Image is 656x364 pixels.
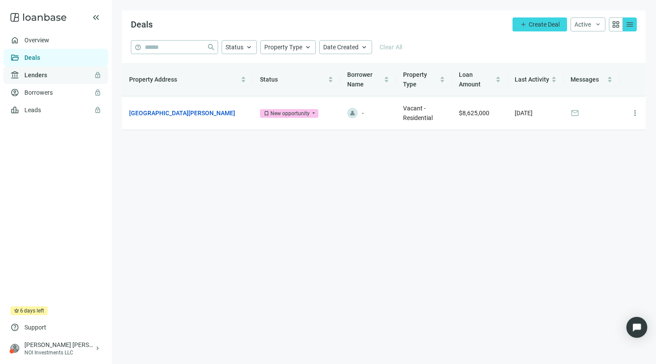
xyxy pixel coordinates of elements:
span: Last Activity [515,76,549,83]
span: lock [94,89,101,96]
button: Activekeyboard_arrow_down [571,17,605,31]
a: Overview [24,37,49,44]
span: menu [625,20,634,29]
span: Messages [571,76,599,83]
span: $8,625,000 [459,110,489,117]
span: Vacant - Residential [403,105,433,121]
span: Support [24,323,46,332]
span: days left [24,306,44,315]
span: person [349,110,355,116]
button: keyboard_double_arrow_left [91,12,101,23]
span: help [135,44,141,51]
span: Status [225,44,243,51]
span: keyboard_arrow_right [94,345,101,352]
div: [PERSON_NAME] [PERSON_NAME] [24,340,94,349]
span: Status [260,76,278,83]
span: person [10,344,19,353]
span: help [10,323,19,332]
span: Borrower Name [347,71,372,88]
span: more_vert [631,109,639,117]
span: Date Created [323,44,359,51]
span: crown [14,308,19,313]
span: mail [571,109,579,117]
span: lock [94,106,101,113]
span: Property Type [403,71,427,88]
div: Open Intercom Messenger [626,317,647,338]
span: Create Deal [529,21,560,28]
span: [DATE] [515,110,533,117]
span: keyboard_arrow_down [594,21,601,28]
div: New opportunity [270,109,310,118]
span: - [362,108,364,118]
span: Loan Amount [459,71,481,88]
span: lock [94,72,101,79]
span: keyboard_arrow_up [245,43,253,51]
button: more_vert [626,104,644,122]
span: add [520,21,527,28]
div: NOI Investments LLC [24,349,94,356]
span: bookmark [263,110,270,117]
span: keyboard_arrow_up [360,43,368,51]
span: Property Address [129,76,177,83]
span: 6 [20,306,23,315]
button: Clear All [376,40,407,54]
button: addCreate Deal [512,17,567,31]
a: Deals [24,54,40,61]
span: grid_view [612,20,620,29]
span: keyboard_arrow_up [304,43,312,51]
a: [GEOGRAPHIC_DATA][PERSON_NAME] [129,108,235,118]
span: Property Type [264,44,302,51]
span: Active [574,21,591,28]
span: Deals [131,19,153,30]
